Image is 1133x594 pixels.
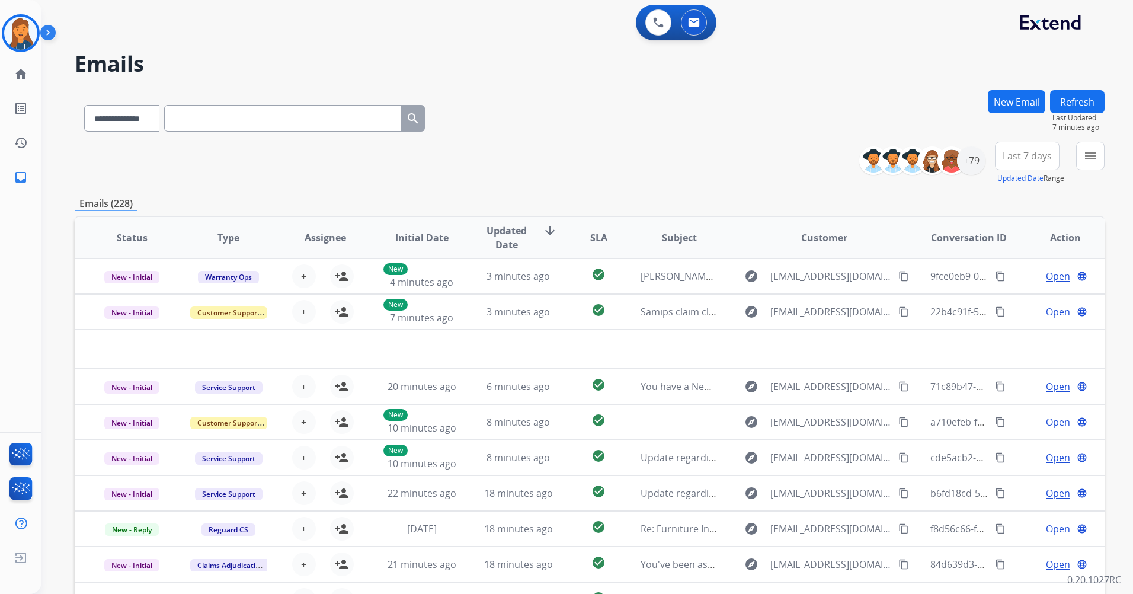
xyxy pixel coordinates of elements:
button: + [292,481,316,505]
span: Open [1046,451,1070,465]
mat-icon: person_add [335,522,349,536]
button: + [292,264,316,288]
mat-icon: language [1077,452,1087,463]
th: Action [1008,217,1105,258]
mat-icon: check_circle [591,378,606,392]
span: New - Initial [104,452,159,465]
span: New - Initial [104,488,159,500]
span: Open [1046,305,1070,319]
span: You've been assigned a new service order: 0352b07d-1fc7-4651-983b-8890bd951bba [641,558,1016,571]
mat-icon: home [14,67,28,81]
span: Status [117,231,148,245]
mat-icon: person_add [335,486,349,500]
mat-icon: history [14,136,28,150]
div: +79 [957,146,985,175]
span: Reguard CS [201,523,255,536]
mat-icon: person_add [335,415,349,429]
span: [EMAIL_ADDRESS][DOMAIN_NAME] [770,486,892,500]
span: [EMAIL_ADDRESS][DOMAIN_NAME] [770,269,892,283]
mat-icon: check_circle [591,413,606,427]
span: Conversation ID [931,231,1007,245]
span: 10 minutes ago [388,457,456,470]
span: Last Updated: [1052,113,1105,123]
mat-icon: content_copy [995,417,1006,427]
span: 3 minutes ago [487,270,550,283]
span: New - Initial [104,417,159,429]
mat-icon: content_copy [898,271,909,282]
span: Range [997,173,1064,183]
mat-icon: menu [1083,149,1097,163]
span: Customer [801,231,847,245]
span: 7 minutes ago [1052,123,1105,132]
span: 22 minutes ago [388,487,456,500]
mat-icon: search [406,111,420,126]
span: + [301,269,306,283]
span: + [301,379,306,394]
span: 22b4c91f-570c-4aa7-b4af-082ebc041946 [930,305,1108,318]
span: a710efeb-fc36-464d-8b7b-74291a7f9252 [930,416,1108,429]
mat-icon: check_circle [591,484,606,499]
p: New [383,445,408,456]
span: Open [1046,486,1070,500]
button: + [292,300,316,324]
mat-icon: content_copy [995,559,1006,570]
mat-icon: content_copy [995,523,1006,534]
span: Update regarding your fulfillment method for Service Order: f5aa2746-9409-499d-b7af-d5526806cbe7 [641,487,1092,500]
span: Initial Date [395,231,449,245]
mat-icon: language [1077,559,1087,570]
button: New Email [988,90,1045,113]
span: Open [1046,269,1070,283]
mat-icon: language [1077,271,1087,282]
mat-icon: content_copy [995,488,1006,499]
span: 84d639d3-d4de-4d2b-a610-c8897b1d7848 [930,558,1117,571]
p: New [383,409,408,421]
span: [DATE] [407,522,437,535]
span: 18 minutes ago [484,522,553,535]
span: [EMAIL_ADDRESS][DOMAIN_NAME] [770,451,892,465]
mat-icon: content_copy [898,559,909,570]
mat-icon: check_circle [591,520,606,534]
mat-icon: person_add [335,305,349,319]
mat-icon: inbox [14,170,28,184]
span: New - Initial [104,306,159,319]
span: [EMAIL_ADDRESS][DOMAIN_NAME] [770,557,892,571]
span: [PERSON_NAME] so # 041D074037 [641,270,793,283]
mat-icon: language [1077,306,1087,317]
mat-icon: content_copy [898,381,909,392]
span: + [301,415,306,429]
span: + [301,557,306,571]
span: 4 minutes ago [390,276,453,289]
mat-icon: explore [744,415,758,429]
mat-icon: explore [744,522,758,536]
button: + [292,410,316,434]
span: + [301,486,306,500]
span: Open [1046,379,1070,394]
mat-icon: content_copy [898,306,909,317]
h2: Emails [75,52,1105,76]
span: [EMAIL_ADDRESS][DOMAIN_NAME] [770,415,892,429]
p: 0.20.1027RC [1067,573,1121,587]
span: 3 minutes ago [487,305,550,318]
span: Service Support [195,452,263,465]
span: Update regarding your fulfillment method for Service Order: 4f67c9e1-b38a-40ea-90fe-ba3ec6c20c96 [641,451,1089,464]
mat-icon: person_add [335,379,349,394]
span: f8d56c66-fe5e-4073-a7d8-195490a24ea0 [930,522,1109,535]
span: Open [1046,522,1070,536]
span: Service Support [195,488,263,500]
mat-icon: explore [744,269,758,283]
span: Re: Furniture Insurance Claim – Damaged Sofa [641,522,847,535]
mat-icon: person_add [335,557,349,571]
mat-icon: content_copy [995,381,1006,392]
span: 6 minutes ago [487,380,550,393]
button: + [292,446,316,470]
mat-icon: content_copy [898,523,909,534]
button: + [292,375,316,398]
span: Type [217,231,239,245]
mat-icon: content_copy [995,306,1006,317]
span: You have a New Message from BBB Serving [GEOGRAPHIC_DATA][US_STATE], Consumer Complaint #23870346 [641,380,1130,393]
mat-icon: check_circle [591,449,606,463]
mat-icon: language [1077,523,1087,534]
span: Assignee [305,231,346,245]
mat-icon: explore [744,486,758,500]
mat-icon: content_copy [898,488,909,499]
